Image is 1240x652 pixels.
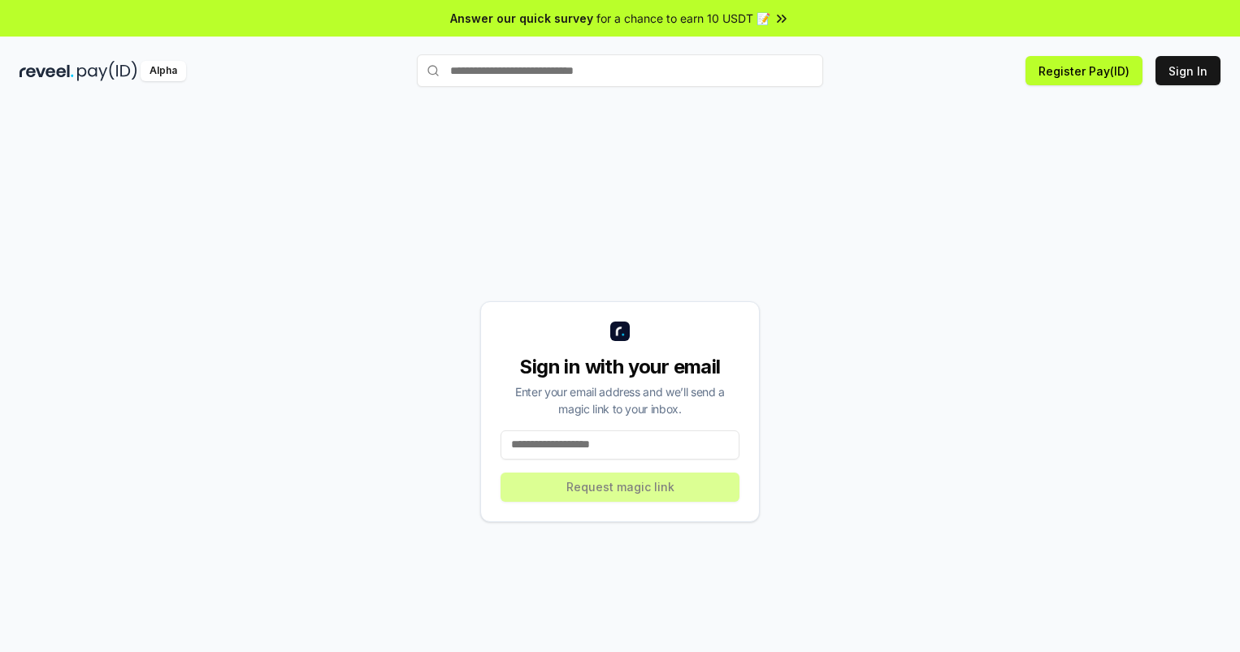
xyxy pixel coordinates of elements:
span: Answer our quick survey [450,10,593,27]
img: logo_small [610,322,630,341]
img: pay_id [77,61,137,81]
button: Register Pay(ID) [1025,56,1142,85]
div: Enter your email address and we’ll send a magic link to your inbox. [501,383,739,417]
div: Alpha [141,61,186,81]
img: reveel_dark [20,61,74,81]
button: Sign In [1155,56,1220,85]
span: for a chance to earn 10 USDT 📝 [596,10,770,27]
div: Sign in with your email [501,354,739,380]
